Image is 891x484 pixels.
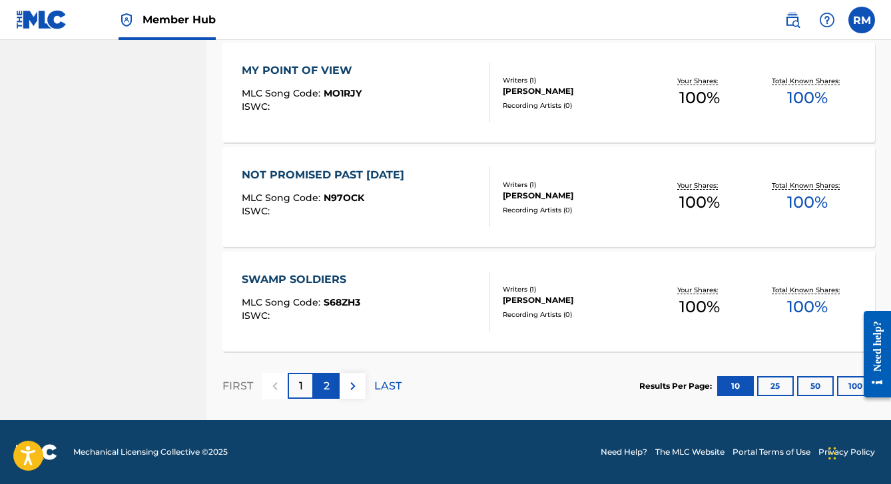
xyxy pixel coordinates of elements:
a: Need Help? [601,446,647,458]
div: Help [814,7,840,33]
a: Privacy Policy [818,446,875,458]
span: 100 % [679,86,720,110]
p: Total Known Shares: [772,285,843,295]
span: ISWC : [242,101,273,113]
div: Drag [828,433,836,473]
p: Your Shares: [677,180,721,190]
span: MO1RJY [324,87,362,99]
img: Top Rightsholder [119,12,135,28]
a: MY POINT OF VIEWMLC Song Code:MO1RJYISWC:Writers (1)[PERSON_NAME]Recording Artists (0)Your Shares... [222,43,875,142]
div: NOT PROMISED PAST [DATE] [242,167,411,183]
iframe: Resource Center [854,299,891,409]
a: Portal Terms of Use [733,446,810,458]
img: right [345,378,361,394]
button: 50 [797,376,834,396]
p: Total Known Shares: [772,76,843,86]
a: NOT PROMISED PAST [DATE]MLC Song Code:N97OCKISWC:Writers (1)[PERSON_NAME]Recording Artists (0)You... [222,147,875,247]
button: 100 [837,376,874,396]
img: help [819,12,835,28]
img: logo [16,444,57,460]
div: Writers ( 1 ) [503,284,645,294]
div: [PERSON_NAME] [503,294,645,306]
span: 100 % [787,86,828,110]
div: Recording Artists ( 0 ) [503,205,645,215]
p: Results Per Page: [639,380,715,392]
p: 2 [324,378,330,394]
div: User Menu [848,7,875,33]
span: 100 % [679,295,720,319]
div: Writers ( 1 ) [503,75,645,85]
p: Your Shares: [677,76,721,86]
a: The MLC Website [655,446,725,458]
p: Your Shares: [677,285,721,295]
p: LAST [374,378,402,394]
div: Recording Artists ( 0 ) [503,101,645,111]
button: 10 [717,376,754,396]
div: [PERSON_NAME] [503,190,645,202]
span: 100 % [679,190,720,214]
p: Total Known Shares: [772,180,843,190]
span: N97OCK [324,192,364,204]
span: ISWC : [242,310,273,322]
span: MLC Song Code : [242,192,324,204]
img: search [784,12,800,28]
span: Member Hub [143,12,216,27]
span: 100 % [787,295,828,319]
p: FIRST [222,378,253,394]
p: 1 [299,378,303,394]
div: Writers ( 1 ) [503,180,645,190]
div: MY POINT OF VIEW [242,63,362,79]
span: Mechanical Licensing Collective © 2025 [73,446,228,458]
span: ISWC : [242,205,273,217]
div: Recording Artists ( 0 ) [503,310,645,320]
a: SWAMP SOLDIERSMLC Song Code:S68ZH3ISWC:Writers (1)[PERSON_NAME]Recording Artists (0)Your Shares:1... [222,252,875,352]
div: SWAMP SOLDIERS [242,272,360,288]
div: [PERSON_NAME] [503,85,645,97]
a: Public Search [779,7,806,33]
span: 100 % [787,190,828,214]
span: MLC Song Code : [242,87,324,99]
img: MLC Logo [16,10,67,29]
iframe: Chat Widget [824,420,891,484]
span: MLC Song Code : [242,296,324,308]
button: 25 [757,376,794,396]
span: S68ZH3 [324,296,360,308]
